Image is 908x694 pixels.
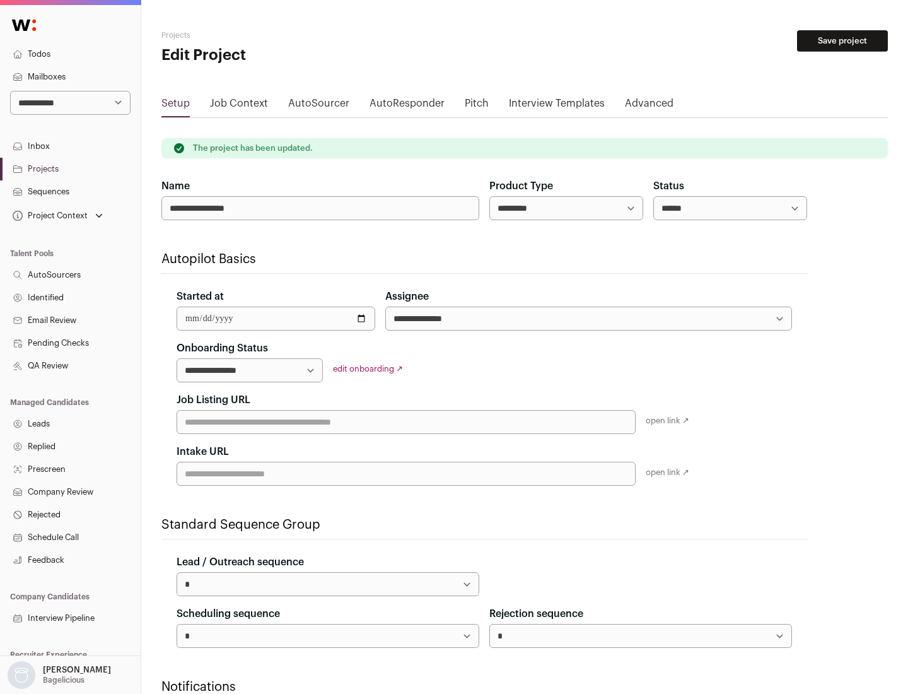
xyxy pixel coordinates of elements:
a: Interview Templates [509,96,605,116]
label: Assignee [385,289,429,304]
a: Setup [161,96,190,116]
img: nopic.png [8,661,35,689]
label: Intake URL [177,444,229,459]
a: Advanced [625,96,673,116]
label: Name [161,179,190,194]
h2: Standard Sequence Group [161,516,807,534]
label: Scheduling sequence [177,606,280,621]
label: Product Type [489,179,553,194]
img: Wellfound [5,13,43,38]
div: Project Context [10,211,88,221]
a: AutoResponder [370,96,445,116]
h2: Projects [161,30,404,40]
label: Job Listing URL [177,392,250,408]
p: Bagelicious [43,675,84,685]
h2: Autopilot Basics [161,250,807,268]
button: Open dropdown [5,661,113,689]
a: Pitch [465,96,489,116]
p: [PERSON_NAME] [43,665,111,675]
button: Open dropdown [10,207,105,225]
label: Onboarding Status [177,341,268,356]
a: AutoSourcer [288,96,349,116]
label: Lead / Outreach sequence [177,555,304,570]
a: Job Context [210,96,268,116]
label: Rejection sequence [489,606,583,621]
h1: Edit Project [161,45,404,66]
p: The project has been updated. [193,143,313,153]
a: edit onboarding ↗ [333,365,403,373]
button: Save project [797,30,888,52]
label: Status [653,179,684,194]
label: Started at [177,289,224,304]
